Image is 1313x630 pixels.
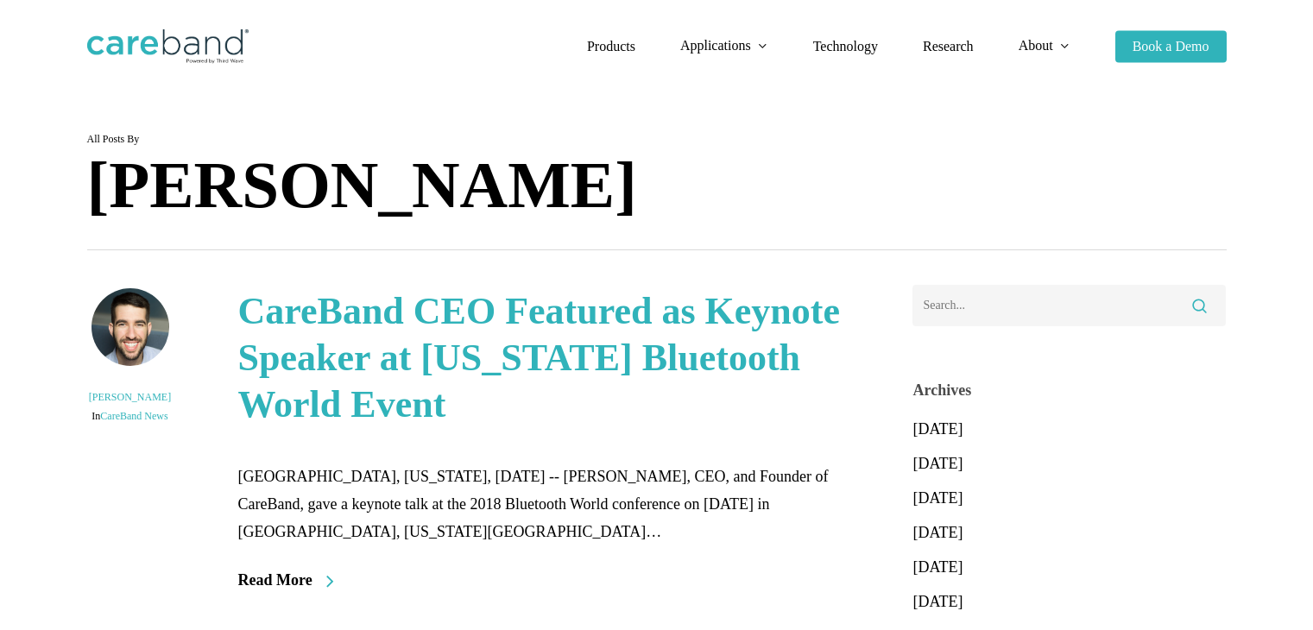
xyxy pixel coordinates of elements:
a: Products [587,40,635,54]
div: [GEOGRAPHIC_DATA], [US_STATE], [DATE] -- [PERSON_NAME], CEO, and Founder of CareBand, gave a keyn... [238,463,868,545]
a: Book a Demo [1115,40,1227,54]
img: Adam [92,288,169,366]
a: [DATE] [912,415,1226,443]
a: CareBand CEO Featured as Keynote Speaker at [US_STATE] Bluetooth World Event [238,290,840,425]
h1: [PERSON_NAME] [87,152,1227,218]
a: Read More [238,558,334,602]
a: [DATE] [912,519,1226,546]
span: About [1019,38,1053,53]
a: [PERSON_NAME] [89,391,171,403]
input: Search for: [912,285,1226,326]
img: CareBand [87,29,249,64]
a: [DATE] [912,450,1226,477]
span: Read More [238,571,312,589]
a: About [1019,39,1070,54]
span: Research [923,39,974,54]
a: [DATE] [912,553,1226,581]
a: [DATE] [912,484,1226,512]
span: All Posts By [87,133,140,145]
span: Book a Demo [1133,39,1209,54]
span: In [92,410,100,422]
a: Research [923,40,974,54]
h4: Archives [912,378,1226,402]
a: [DATE] [912,588,1226,615]
a: Applications [680,39,768,54]
a: CareBand News [100,410,167,422]
span: Technology [813,39,878,54]
a: Technology [813,40,878,54]
span: Products [587,39,635,54]
span: Applications [680,38,751,53]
